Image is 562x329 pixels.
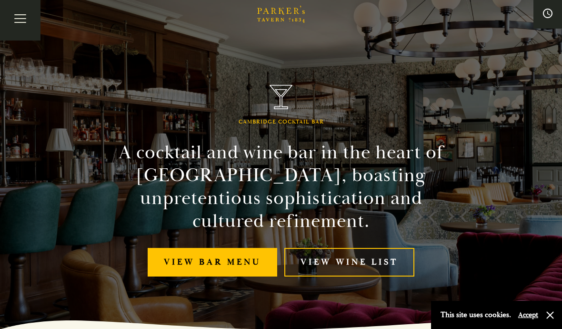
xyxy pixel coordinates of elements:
[441,308,511,322] p: This site uses cookies.
[102,141,460,233] h2: A cocktail and wine bar in the heart of [GEOGRAPHIC_DATA], boasting unpretentious sophistication ...
[239,119,324,125] h1: Cambridge Cocktail Bar
[518,310,538,319] button: Accept
[284,248,414,277] a: View Wine List
[545,310,555,320] button: Close and accept
[270,85,292,109] img: Parker's Tavern Brasserie Cambridge
[148,248,277,277] a: View bar menu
